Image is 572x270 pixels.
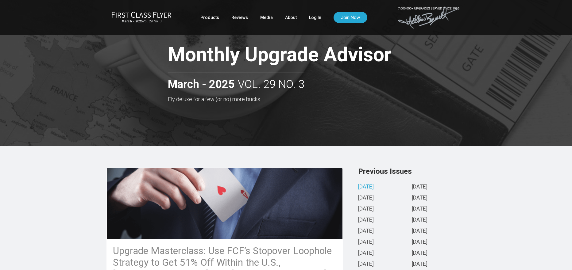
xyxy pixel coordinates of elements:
[358,206,374,212] a: [DATE]
[168,96,435,102] h3: Fly deluxe for a few (or no) more bucks
[358,195,374,201] a: [DATE]
[168,73,304,91] h2: Vol. 29 No. 3
[412,184,427,190] a: [DATE]
[358,217,374,223] a: [DATE]
[412,195,427,201] a: [DATE]
[412,217,427,223] a: [DATE]
[412,261,427,268] a: [DATE]
[111,19,172,24] small: Vol. 29 No. 3
[111,11,172,18] img: First Class Flyer
[358,184,374,190] a: [DATE]
[200,12,219,23] a: Products
[412,206,427,212] a: [DATE]
[358,168,466,175] h3: Previous Issues
[168,44,435,68] h1: Monthly Upgrade Advisor
[358,261,374,268] a: [DATE]
[260,12,273,23] a: Media
[358,239,374,245] a: [DATE]
[334,12,367,23] a: Join Now
[309,12,321,23] a: Log In
[168,78,235,91] strong: March - 2025
[122,19,143,23] strong: March - 2025
[358,250,374,257] a: [DATE]
[231,12,248,23] a: Reviews
[358,228,374,234] a: [DATE]
[285,12,297,23] a: About
[111,11,172,24] a: First Class FlyerMarch - 2025Vol. 29 No. 3
[412,239,427,245] a: [DATE]
[412,228,427,234] a: [DATE]
[412,250,427,257] a: [DATE]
